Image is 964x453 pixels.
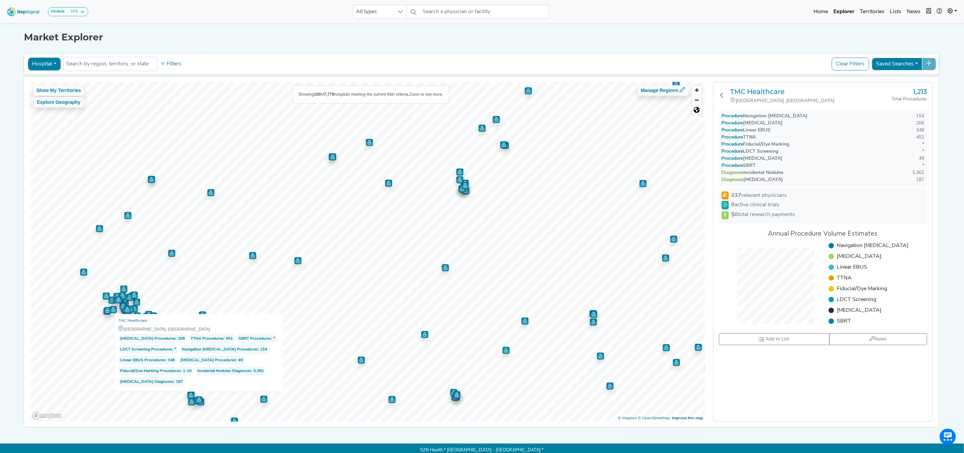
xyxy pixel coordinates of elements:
div: [GEOGRAPHIC_DATA], [GEOGRAPHIC_DATA] [731,97,892,104]
div: Map marker [388,396,395,403]
div: Map marker [451,394,459,401]
h3: 1,213 [892,88,927,96]
div: Map marker [119,303,127,310]
div: Map marker [597,353,604,360]
div: [GEOGRAPHIC_DATA], [GEOGRAPHIC_DATA] [118,326,280,333]
div: Map marker [197,398,204,405]
div: Map marker [590,319,597,326]
div: Map marker [459,186,466,193]
div: Map marker [421,331,428,338]
div: Total Procedures [892,96,927,103]
div: 5,362 [913,169,925,176]
div: Map marker [115,296,122,303]
li: TTNA [829,274,908,282]
span: : 154 [180,345,269,354]
div: Map marker [145,311,152,318]
div: SPE [68,9,78,14]
div: Map marker [168,250,175,257]
a: Mapbox [618,416,637,420]
a: TMC Healthcare [731,88,892,96]
span: Procedure [728,149,743,154]
div: Map marker [127,306,134,313]
div: Map marker [442,264,449,271]
div: Map marker [104,307,111,314]
div: Map marker [199,311,206,319]
strong: Module [51,9,65,13]
div: Map marker [113,296,120,303]
span: Procedure [728,121,743,126]
span: : 49 [178,356,245,365]
li: Navigation [MEDICAL_DATA] [829,242,908,250]
div: Map marker [525,87,532,94]
div: Map marker [119,292,126,299]
a: Territories [857,5,887,19]
span: Procedure [728,135,743,140]
div: 187 [916,176,925,183]
div: TTNA [722,134,756,141]
div: Map marker [194,394,203,403]
span: : 348 [118,356,177,365]
div: Map marker [589,310,597,317]
div: Map marker [663,344,670,351]
strong: 0 [732,202,735,208]
div: Map marker [131,292,138,299]
span: active clinical trials [732,201,780,209]
div: Map marker [103,293,110,300]
a: Explorer [831,5,857,19]
div: Linear EBUS [722,127,771,134]
div: Map marker [150,312,157,320]
div: Map marker [249,252,256,259]
div: Map marker [231,418,238,425]
span: Incidental Nodules Diagnoses [197,368,251,374]
div: SBRT [722,162,756,169]
div: 154 [916,113,925,120]
h1: Market Explorer [24,32,940,43]
span: [MEDICAL_DATA] Procedures [181,357,236,364]
div: 49 [919,155,925,162]
li: [MEDICAL_DATA] [829,306,908,314]
div: Map marker [129,293,136,300]
div: Map marker [456,176,463,183]
a: Home [811,5,831,19]
div: 451 [916,134,925,141]
div: Map marker [121,306,128,313]
div: Map marker [260,396,267,403]
div: Map marker [188,398,195,405]
div: 206 [916,120,925,127]
div: Map marker [134,312,141,320]
div: Map marker [124,212,131,219]
div: Map marker [123,306,131,313]
span: Procedure [728,163,743,168]
div: Map marker [521,318,528,325]
div: Map marker [294,257,301,264]
span: : 206 [118,334,187,343]
a: Map feedback [672,416,704,420]
input: Search a physician or facility [420,5,549,19]
div: Map marker [662,254,669,262]
div: Map marker [500,141,507,148]
div: Map marker [207,189,214,196]
div: Map marker [148,176,155,183]
button: Notes [829,333,927,345]
div: Map marker [80,269,87,276]
li: LDCT Screening [829,296,908,304]
button: Show My Territories [33,85,84,96]
button: Reset bearing to north [692,105,702,115]
canvas: Map [30,82,710,427]
span: Procedure [728,128,743,133]
button: Clear Filters [831,58,869,70]
div: Map marker [493,116,500,123]
div: Map marker [329,153,336,160]
div: Map marker [110,306,117,313]
li: Fiducial/​Dye Marking [829,285,908,293]
div: [MEDICAL_DATA] [722,155,783,162]
li: Linear EBUS [829,263,908,271]
span: Reset zoom [692,105,702,115]
span: [MEDICAL_DATA] Diagnoses [120,379,174,385]
div: Incidental Nodules [722,169,784,176]
div: Map marker [462,182,469,189]
a: Lists [887,5,904,19]
a: OpenStreetMap [638,416,670,420]
input: Search by region, territory, or state [66,60,154,68]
